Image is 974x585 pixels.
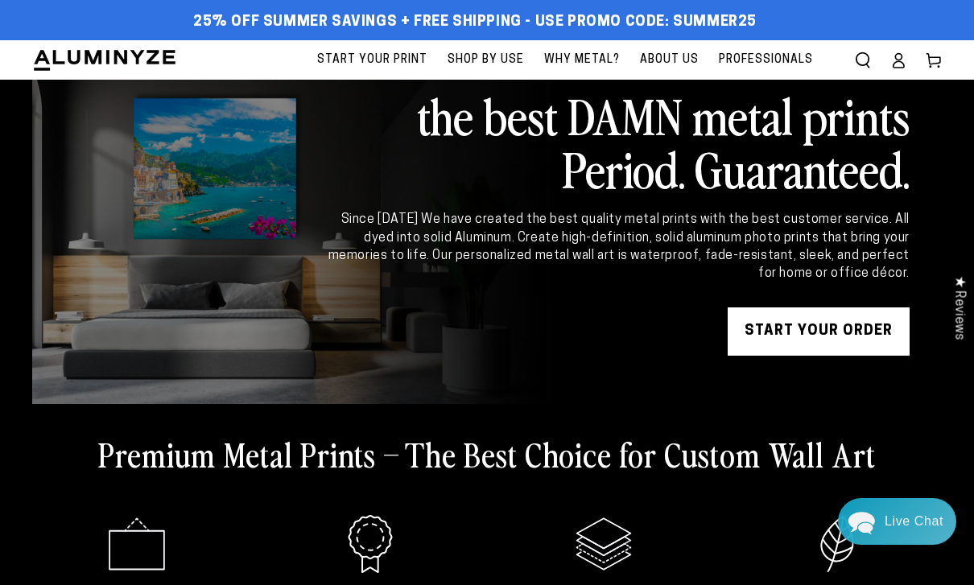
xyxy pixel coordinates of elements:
[838,498,956,545] div: Chat widget toggle
[325,211,910,283] div: Since [DATE] We have created the best quality metal prints with the best customer service. All dy...
[943,263,974,352] div: Click to open Judge.me floating reviews tab
[325,89,910,195] h2: the best DAMN metal prints Period. Guaranteed.
[544,50,620,70] span: Why Metal?
[885,498,943,545] div: Contact Us Directly
[440,40,532,80] a: Shop By Use
[728,307,910,356] a: START YOUR Order
[845,43,881,78] summary: Search our site
[640,50,699,70] span: About Us
[711,40,821,80] a: Professionals
[98,433,876,475] h2: Premium Metal Prints – The Best Choice for Custom Wall Art
[719,50,813,70] span: Professionals
[317,50,427,70] span: Start Your Print
[309,40,435,80] a: Start Your Print
[448,50,524,70] span: Shop By Use
[536,40,628,80] a: Why Metal?
[193,14,757,31] span: 25% off Summer Savings + Free Shipping - Use Promo Code: SUMMER25
[632,40,707,80] a: About Us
